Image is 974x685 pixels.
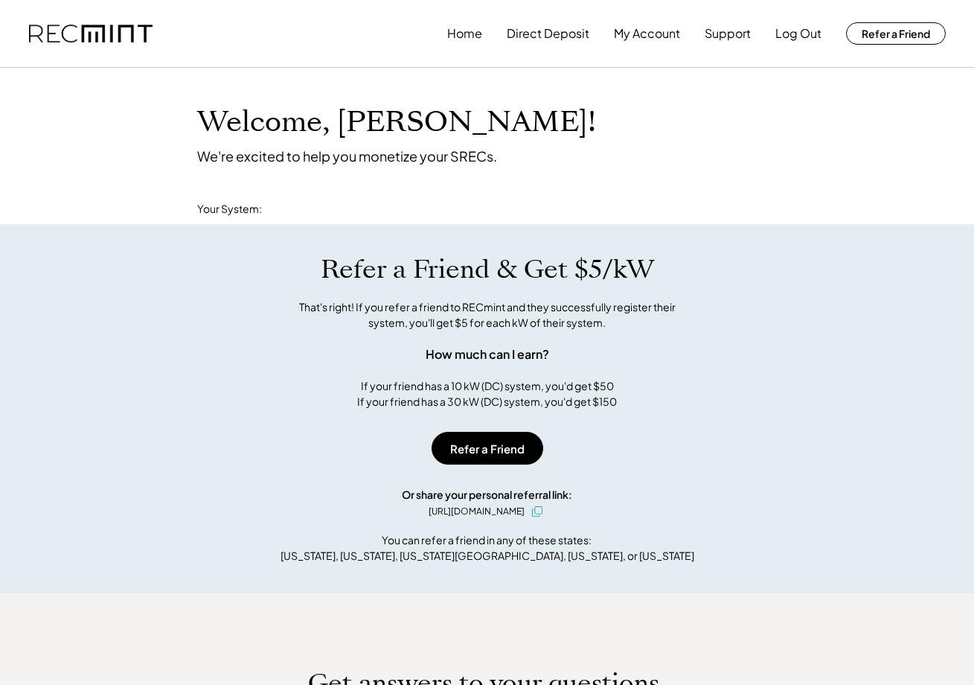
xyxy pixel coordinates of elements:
[426,345,549,363] div: How much can I earn?
[705,19,751,48] button: Support
[507,19,589,48] button: Direct Deposit
[197,105,596,140] h1: Welcome, [PERSON_NAME]!
[432,432,543,465] button: Refer a Friend
[321,254,654,285] h1: Refer a Friend & Get $5/kW
[429,505,525,518] div: [URL][DOMAIN_NAME]
[528,503,546,520] button: click to copy
[29,25,153,43] img: recmint-logotype%403x.png
[775,19,821,48] button: Log Out
[614,19,680,48] button: My Account
[402,487,572,503] div: Or share your personal referral link:
[846,22,946,45] button: Refer a Friend
[447,19,482,48] button: Home
[197,147,497,165] div: We're excited to help you monetize your SRECs.
[281,532,694,564] div: You can refer a friend in any of these states: [US_STATE], [US_STATE], [US_STATE][GEOGRAPHIC_DATA...
[283,299,692,331] div: That's right! If you refer a friend to RECmint and they successfully register their system, you'l...
[357,378,617,410] div: If your friend has a 10 kW (DC) system, you'd get $50 If your friend has a 30 kW (DC) system, you...
[197,202,262,217] div: Your System:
